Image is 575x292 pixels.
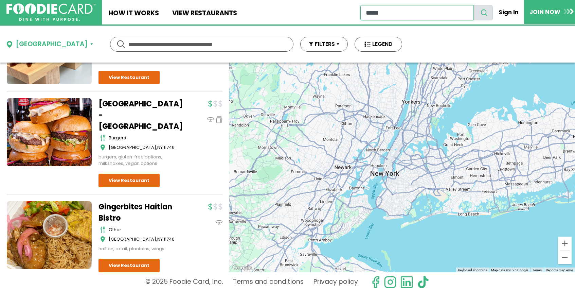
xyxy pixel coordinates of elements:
[417,276,430,289] img: tiktok.svg
[360,5,473,20] input: restaurant search
[98,154,183,167] div: burgers, gluten-free options, milkshakes, vegan options
[164,144,175,151] span: 11746
[98,98,183,132] a: [GEOGRAPHIC_DATA] - [GEOGRAPHIC_DATA]
[157,236,163,242] span: NY
[109,226,183,233] div: other
[400,276,413,289] img: linkedin.svg
[109,236,156,242] span: [GEOGRAPHIC_DATA]
[355,37,402,52] button: LEGEND
[493,5,524,20] a: Sign In
[16,39,88,49] div: [GEOGRAPHIC_DATA]
[458,268,487,273] button: Keyboard shortcuts
[164,236,175,242] span: 11746
[231,263,253,272] a: Open this area in Google Maps (opens a new window)
[6,3,95,21] img: FoodieCard; Eat, Drink, Save, Donate
[109,144,156,151] span: [GEOGRAPHIC_DATA]
[98,245,183,252] div: haitian, oxtail, plantains, wings
[109,144,183,151] div: ,
[216,219,222,226] img: dinein_icon.svg
[145,276,223,289] p: © 2025 Foodie Card, Inc.
[558,251,572,264] button: Zoom out
[558,237,572,250] button: Zoom in
[100,236,105,243] img: map_icon.svg
[98,201,183,224] a: Gingerbites Haitian Bistro
[98,174,160,187] a: View Restaurant
[369,276,382,289] svg: check us out on facebook
[100,226,105,233] img: cutlery_icon.svg
[231,263,253,272] img: Google
[300,37,348,52] button: FILTERS
[532,268,542,272] a: Terms
[491,268,528,272] span: Map data ©2025 Google
[7,39,93,49] button: [GEOGRAPHIC_DATA]
[157,144,163,151] span: NY
[313,276,358,289] a: Privacy policy
[100,144,105,151] img: map_icon.svg
[100,135,105,141] img: cutlery_icon.svg
[546,268,573,272] a: Report a map error
[473,5,493,20] button: search
[98,71,160,84] a: View Restaurant
[207,116,214,123] img: dinein_icon.svg
[98,259,160,272] a: View Restaurant
[109,135,183,141] div: burgers
[109,236,183,243] div: ,
[216,116,222,123] img: pickup_icon.svg
[233,276,304,289] a: Terms and conditions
